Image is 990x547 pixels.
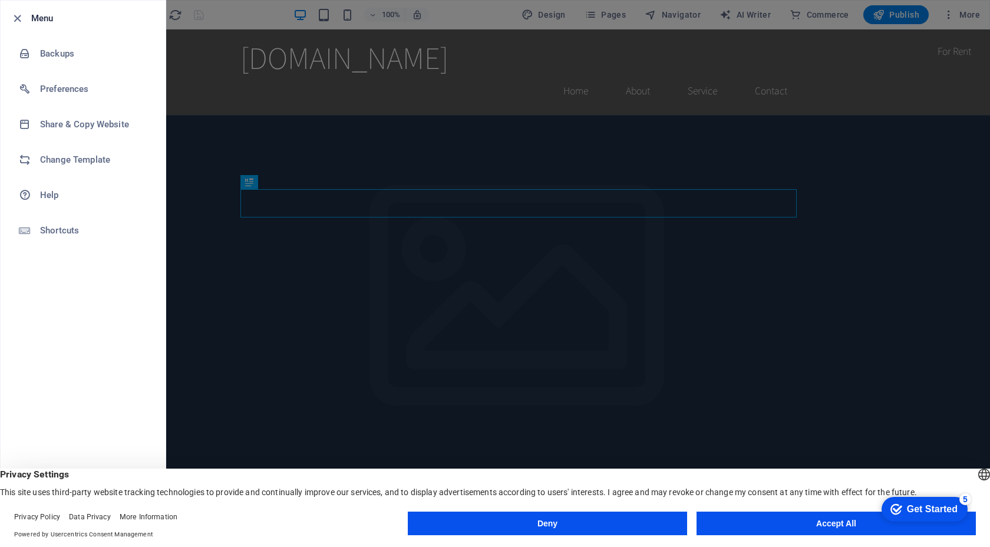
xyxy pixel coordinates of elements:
h6: Share & Copy Website [40,117,149,131]
h6: Change Template [40,153,149,167]
div: For Rent [881,9,933,34]
a: Help [1,177,166,213]
div: Get Started 5 items remaining, 0% complete [9,6,95,31]
h6: Shortcuts [40,223,149,238]
button: 2 [27,480,42,483]
div: Get Started [35,13,85,24]
h6: Help [40,188,149,202]
button: 1 [27,464,42,467]
h6: Menu [31,11,156,25]
h6: Preferences [40,82,149,96]
h6: Backups [40,47,149,61]
button: 3 [27,496,42,499]
div: 5 [87,2,99,14]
